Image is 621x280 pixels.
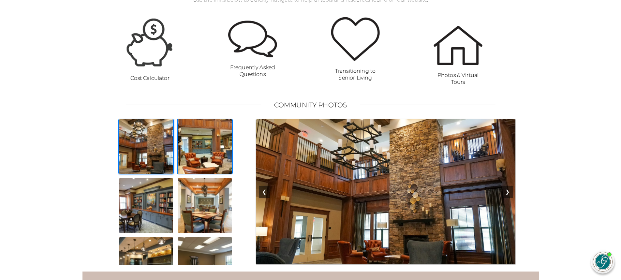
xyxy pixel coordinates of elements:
[434,26,482,65] img: Photos & Virtual Tours
[311,17,400,81] a: Transitioning to Senior Living Transitioning to Senior Living
[130,75,169,81] strong: Cost Calculator
[413,26,503,86] a: Photos & Virtual Tours Photos & Virtual Tours
[335,68,376,81] strong: Transitioning to Senior Living
[593,252,612,271] img: avatar
[259,186,270,198] button: Previous Image
[437,72,479,85] strong: Photos & Virtual Tours
[105,17,195,81] a: Cost Calculator Cost Calculator
[274,101,347,109] h2: Community Photos
[208,21,298,78] a: Frequently Asked Questions Frequently Asked Questions
[228,21,277,58] img: Frequently Asked Questions
[331,17,380,61] img: Transitioning to Senior Living
[230,64,275,77] strong: Frequently Asked Questions
[502,186,513,198] button: Next Image
[126,17,174,68] img: Cost Calculator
